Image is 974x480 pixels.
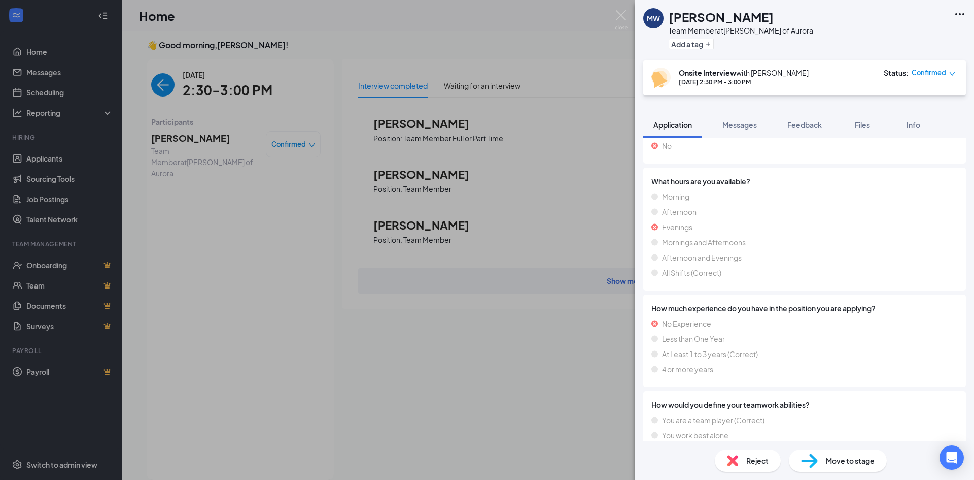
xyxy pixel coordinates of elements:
[662,333,725,344] span: Less than One Year
[662,191,689,202] span: Morning
[912,68,946,78] span: Confirmed
[653,120,692,130] span: Application
[662,140,672,151] span: No
[746,455,769,466] span: Reject
[855,120,870,130] span: Files
[662,430,728,441] span: You work best alone
[949,70,956,77] span: down
[651,399,958,410] span: How would you define your teamwork abilities?
[662,221,692,233] span: Evenings
[669,8,774,25] h1: [PERSON_NAME]
[884,68,909,78] div: Status :
[826,455,875,466] span: Move to stage
[705,41,711,47] svg: Plus
[679,78,809,86] div: [DATE] 2:30 PM - 3:00 PM
[662,348,758,360] span: At Least 1 to 3 years (Correct)
[940,445,964,470] div: Open Intercom Messenger
[669,25,813,36] div: Team Member at [PERSON_NAME] of Aurora
[662,206,697,217] span: Afternoon
[662,318,711,329] span: No Experience
[907,120,920,130] span: Info
[679,68,809,78] div: with [PERSON_NAME]
[662,252,742,263] span: Afternoon and Evenings
[669,39,714,49] button: PlusAdd a tag
[787,120,822,130] span: Feedback
[651,176,958,187] span: What hours are you available?
[662,364,713,375] span: 4 or more years
[722,120,757,130] span: Messages
[662,267,721,278] span: All Shifts (Correct)
[647,13,660,23] div: MW
[679,68,736,77] b: Onsite Interview
[662,414,764,426] span: You are a team player (Correct)
[662,237,746,248] span: Mornings and Afternoons
[651,303,958,314] span: How much experience do you have in the position you are applying?
[954,8,966,20] svg: Ellipses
